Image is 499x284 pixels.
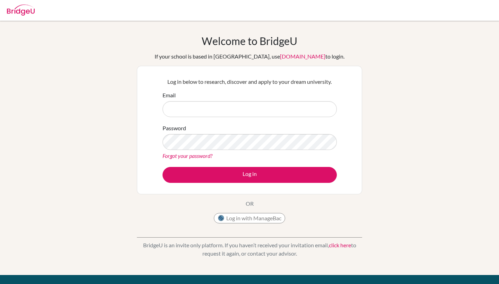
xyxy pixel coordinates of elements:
button: Log in [163,167,337,183]
button: Log in with ManageBac [214,213,285,223]
label: Email [163,91,176,99]
a: Forgot your password? [163,152,212,159]
h1: Welcome to BridgeU [202,35,297,47]
a: [DOMAIN_NAME] [280,53,325,60]
a: click here [329,242,351,248]
label: Password [163,124,186,132]
p: BridgeU is an invite only platform. If you haven’t received your invitation email, to request it ... [137,241,362,258]
img: Bridge-U [7,5,35,16]
p: Log in below to research, discover and apply to your dream university. [163,78,337,86]
div: If your school is based in [GEOGRAPHIC_DATA], use to login. [155,52,344,61]
p: OR [246,199,254,208]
